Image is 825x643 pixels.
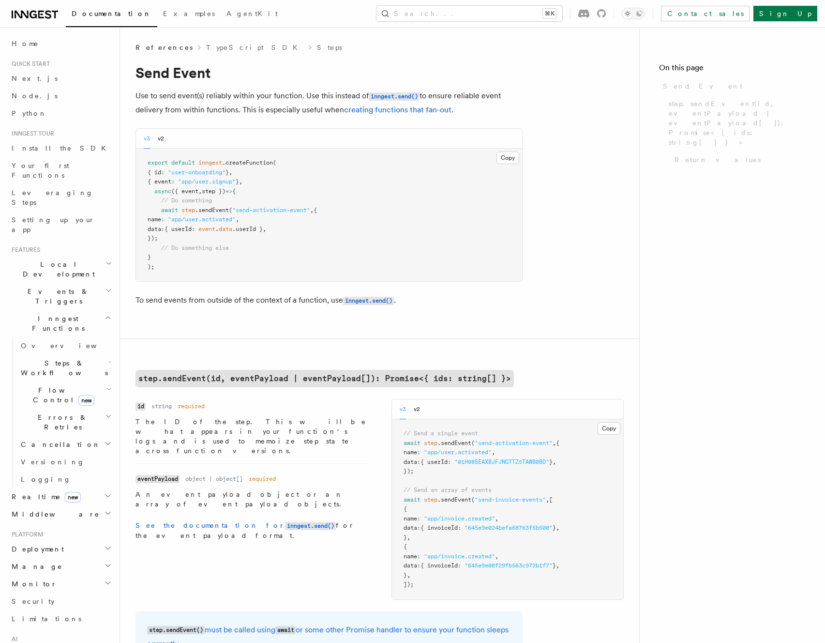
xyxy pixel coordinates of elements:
span: Inngest tour [8,130,54,138]
span: Security [12,597,55,605]
button: Manage [8,558,114,575]
span: ( [471,496,475,503]
span: , [556,562,559,569]
span: data [148,226,161,232]
span: new [78,395,94,406]
span: Platform [8,531,44,538]
button: Steps & Workflows [17,354,114,382]
button: Deployment [8,540,114,558]
span: } [404,534,407,541]
button: v2 [158,129,164,149]
code: step.sendEvent() [147,626,205,634]
span: Flow Control [17,385,106,405]
kbd: ⌘K [543,9,556,18]
span: , [236,216,239,223]
span: Versioning [21,458,85,466]
span: } [549,459,553,465]
span: name [148,216,161,223]
span: , [495,515,498,522]
span: Node.js [12,92,58,100]
span: : [171,178,175,185]
span: ]); [404,581,414,588]
a: Leveraging Steps [8,184,114,211]
span: "send-activation-event" [475,440,553,446]
a: TypeScript SDK [206,43,303,52]
span: } [404,572,407,579]
span: name [404,553,417,560]
dd: object | object[] [185,475,243,483]
span: , [553,440,556,446]
span: { id [148,169,161,176]
button: Flow Controlnew [17,382,114,409]
span: Quick start [8,60,50,68]
button: Middleware [8,505,114,523]
span: } [148,254,151,260]
span: , [198,188,202,195]
code: await [275,626,296,634]
span: { userId [165,226,192,232]
span: : [161,169,165,176]
button: Copy [496,152,519,164]
span: } [553,524,556,531]
button: Cancellation [17,436,114,453]
span: step [424,496,437,503]
a: AgentKit [221,3,284,26]
span: }); [404,468,414,475]
span: ); [148,263,154,270]
a: creating functions that fan-out [344,105,451,114]
span: "app/invoice.created" [424,553,495,560]
span: await [161,207,178,214]
span: step.sendEvent(id, eventPayload | eventPayload[]): Promise<{ ids: string[] }> [669,99,806,147]
a: inngest.send() [343,295,394,305]
span: : [448,459,451,465]
button: Inngest Functions [8,310,114,337]
button: Errors & Retries [17,409,114,436]
span: "app/user.activated" [424,449,492,456]
a: Security [8,593,114,610]
a: Examples [157,3,221,26]
span: "send-invoice-events" [475,496,546,503]
a: step.sendEvent(id, eventPayload | eventPayload[]): Promise<{ ids: string[] }> [665,95,806,151]
span: await [404,496,420,503]
span: Next.js [12,75,58,82]
span: } [225,169,229,176]
a: Install the SDK [8,139,114,157]
a: Logging [17,471,114,488]
span: : [417,524,420,531]
a: Send Event [659,77,806,95]
button: Realtimenew [8,488,114,505]
span: } [236,178,239,185]
span: : [458,524,461,531]
span: ( [471,440,475,446]
a: step.sendEvent(id, eventPayload | eventPayload[]): Promise<{ ids: string[] }> [135,370,514,387]
span: Features [8,246,40,254]
span: "app/invoice.created" [424,515,495,522]
span: { [314,207,317,214]
span: Setting up your app [12,216,95,233]
span: Errors & Retries [17,413,105,432]
span: Documentation [72,10,151,17]
div: Inngest Functions [8,337,114,488]
span: .sendEvent [195,207,229,214]
span: Limitations [12,615,81,623]
a: Sign Up [753,6,817,21]
a: Return values [671,151,806,168]
span: { invoiceId [420,562,458,569]
span: Inngest Functions [8,314,105,333]
code: id [135,402,146,411]
span: // Do something else [161,245,229,251]
a: Python [8,105,114,122]
span: }); [148,235,158,242]
dd: string [151,402,172,410]
span: , [407,534,410,541]
span: : [417,553,420,560]
span: } [553,562,556,569]
a: inngest.send() [369,91,420,100]
span: : [458,562,461,569]
span: Events & Triggers [8,287,105,306]
span: ({ event [171,188,198,195]
span: await [404,440,420,446]
span: { [556,440,559,446]
span: "user-onboarding" [168,169,225,176]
